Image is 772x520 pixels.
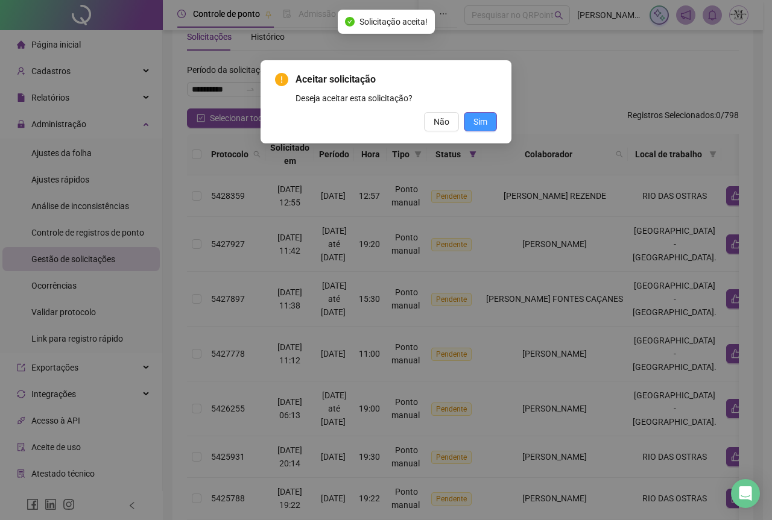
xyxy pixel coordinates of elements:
[275,73,288,86] span: exclamation-circle
[731,479,760,508] div: Open Intercom Messenger
[359,15,428,28] span: Solicitação aceita!
[345,17,355,27] span: check-circle
[296,92,497,105] div: Deseja aceitar esta solicitação?
[464,112,497,131] button: Sim
[296,72,497,87] span: Aceitar solicitação
[473,115,487,128] span: Sim
[424,112,459,131] button: Não
[434,115,449,128] span: Não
